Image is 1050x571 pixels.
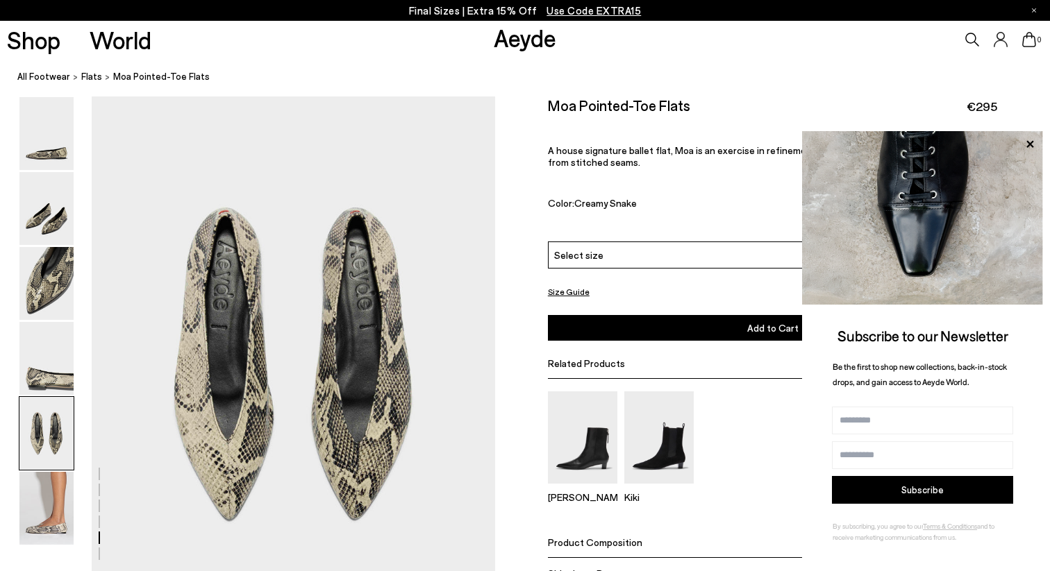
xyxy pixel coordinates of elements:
[548,474,617,503] a: Harriet Pointed Ankle Boots [PERSON_NAME]
[574,196,637,208] span: Creamy Snake
[548,491,617,503] p: [PERSON_NAME]
[967,98,997,115] span: €295
[19,172,74,245] img: Moa Pointed-Toe Flats - Image 2
[19,97,74,170] img: Moa Pointed-Toe Flats - Image 1
[548,357,625,369] span: Related Products
[17,69,70,84] a: All Footwear
[548,315,998,341] button: Add to Cart
[81,69,102,84] a: Flats
[548,144,994,168] span: A house signature ballet flat, Moa is an exercise in refinement. Defined by a pointed toe with de...
[833,361,1007,387] span: Be the first to shop new collections, back-in-stock drops, and gain access to Aeyde World.
[802,131,1043,305] img: ca3f721fb6ff708a270709c41d776025.jpg
[554,248,603,262] span: Select size
[547,4,641,17] span: Navigate to /collections/ss25-final-sizes
[1022,32,1036,47] a: 0
[833,522,923,530] span: By subscribing, you agree to our
[837,327,1008,344] span: Subscribe to our Newsletter
[624,391,694,484] img: Kiki Suede Chelsea Boots
[1036,36,1043,44] span: 0
[81,71,102,82] span: Flats
[548,536,642,548] span: Product Composition
[19,472,74,545] img: Moa Pointed-Toe Flats - Image 6
[548,283,590,300] button: Size Guide
[409,2,642,19] p: Final Sizes | Extra 15% Off
[624,474,694,503] a: Kiki Suede Chelsea Boots Kiki
[747,322,799,334] span: Add to Cart
[17,58,1050,96] nav: breadcrumb
[548,196,789,212] div: Color:
[548,391,617,484] img: Harriet Pointed Ankle Boots
[923,522,977,530] a: Terms & Conditions
[7,28,60,52] a: Shop
[832,476,1013,504] button: Subscribe
[19,397,74,470] img: Moa Pointed-Toe Flats - Image 5
[19,247,74,320] img: Moa Pointed-Toe Flats - Image 3
[19,322,74,395] img: Moa Pointed-Toe Flats - Image 4
[624,491,694,503] p: Kiki
[494,23,556,52] a: Aeyde
[548,96,690,114] h2: Moa Pointed-Toe Flats
[113,69,210,84] span: Moa Pointed-Toe Flats
[90,28,151,52] a: World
